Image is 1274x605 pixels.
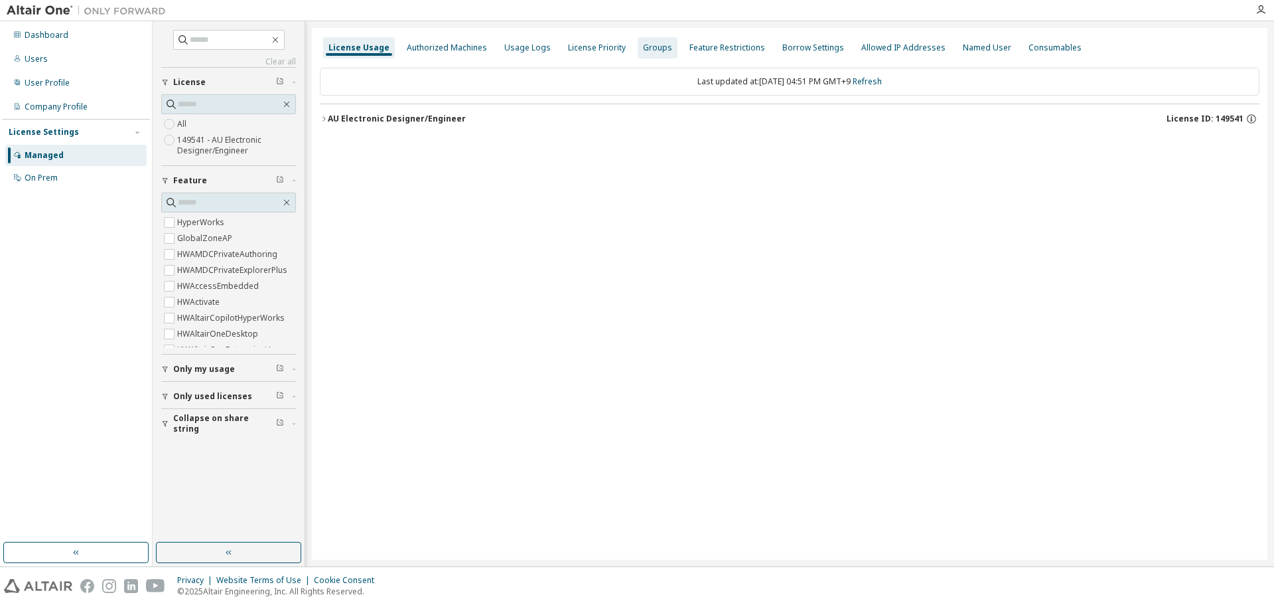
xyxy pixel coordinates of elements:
[177,246,280,262] label: HWAMDCPrivateAuthoring
[124,579,138,593] img: linkedin.svg
[7,4,173,17] img: Altair One
[102,579,116,593] img: instagram.svg
[161,382,296,411] button: Only used licenses
[320,68,1259,96] div: Last updated at: [DATE] 04:51 PM GMT+9
[177,586,382,597] p: © 2025 Altair Engineering, Inc. All Rights Reserved.
[173,77,206,88] span: License
[25,173,58,183] div: On Prem
[177,575,216,586] div: Privacy
[146,579,165,593] img: youtube.svg
[25,30,68,41] div: Dashboard
[689,43,765,53] div: Feature Restrictions
[1028,43,1082,53] div: Consumables
[161,355,296,384] button: Only my usage
[25,54,48,64] div: Users
[80,579,94,593] img: facebook.svg
[25,102,88,112] div: Company Profile
[1167,114,1243,124] span: License ID: 149541
[963,43,1011,53] div: Named User
[161,68,296,97] button: License
[853,76,882,87] a: Refresh
[276,418,284,429] span: Clear filter
[177,132,296,159] label: 149541 - AU Electronic Designer/Engineer
[320,104,1259,133] button: AU Electronic Designer/EngineerLicense ID: 149541
[276,364,284,375] span: Clear filter
[782,43,844,53] div: Borrow Settings
[177,278,261,294] label: HWAccessEmbedded
[504,43,551,53] div: Usage Logs
[276,77,284,88] span: Clear filter
[276,391,284,402] span: Clear filter
[177,116,189,132] label: All
[407,43,487,53] div: Authorized Machines
[177,230,235,246] label: GlobalZoneAP
[173,175,207,186] span: Feature
[25,78,70,88] div: User Profile
[173,364,235,375] span: Only my usage
[643,43,672,53] div: Groups
[216,575,314,586] div: Website Terms of Use
[173,413,276,434] span: Collapse on share string
[276,175,284,186] span: Clear filter
[177,262,290,278] label: HWAMDCPrivateExplorerPlus
[177,215,227,230] label: HyperWorks
[314,575,382,586] div: Cookie Consent
[161,56,296,67] a: Clear all
[177,294,222,310] label: HWActivate
[177,310,287,326] label: HWAltairCopilotHyperWorks
[161,166,296,195] button: Feature
[568,43,626,53] div: License Priority
[328,43,389,53] div: License Usage
[161,409,296,438] button: Collapse on share string
[177,342,286,358] label: HWAltairOneEnterpriseUser
[4,579,72,593] img: altair_logo.svg
[861,43,946,53] div: Allowed IP Addresses
[177,326,261,342] label: HWAltairOneDesktop
[25,150,64,161] div: Managed
[328,114,466,124] div: AU Electronic Designer/Engineer
[173,391,252,402] span: Only used licenses
[9,127,79,137] div: License Settings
